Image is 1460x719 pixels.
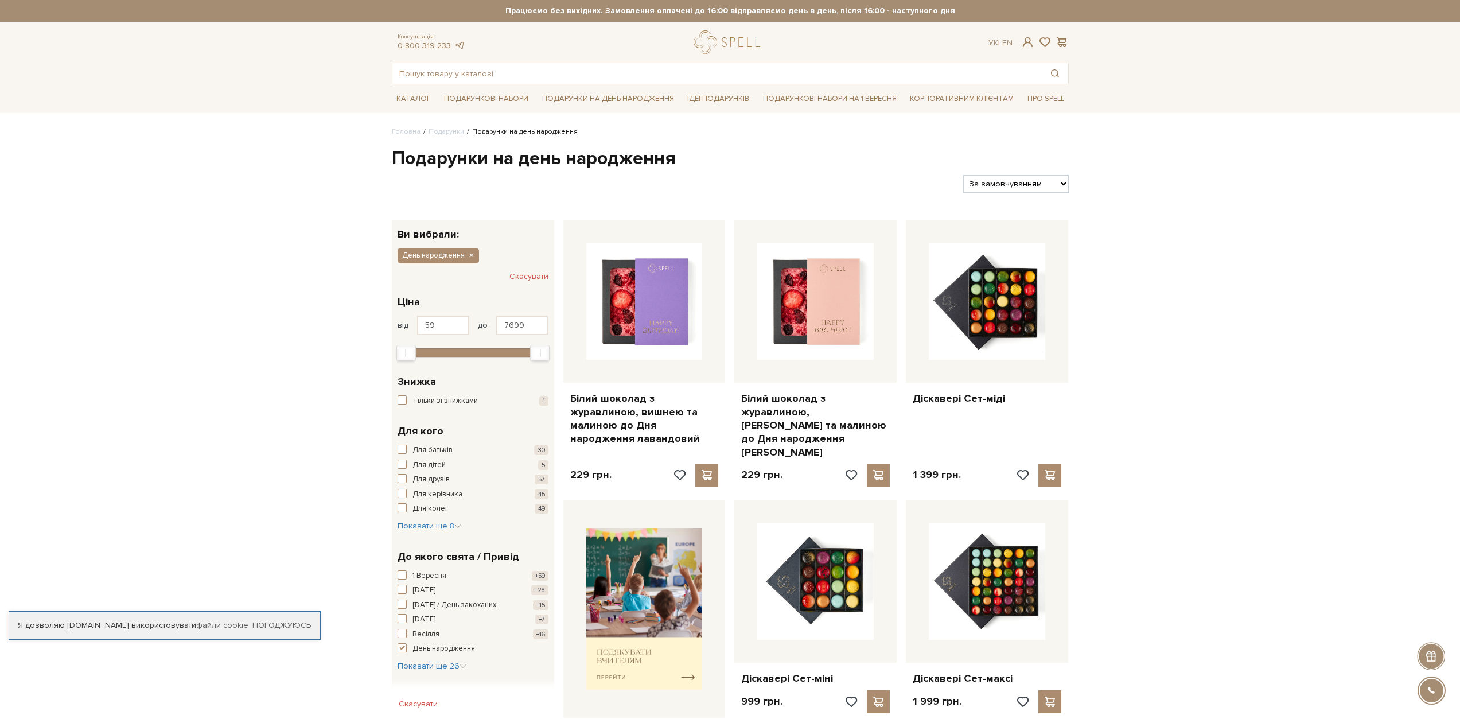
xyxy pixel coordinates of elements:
button: Весілля +16 [398,629,548,640]
button: [DATE] / День закоханих +15 [398,600,548,611]
span: +7 [535,615,548,624]
button: Для колег 49 [398,503,548,515]
button: [DATE] +7 [398,614,548,625]
a: Погоджуюсь [252,620,311,631]
span: Для дітей [412,460,446,471]
span: 57 [535,475,548,484]
div: Ви вибрали: [392,220,554,239]
span: 5 [538,460,548,470]
a: Діскавері Сет-міні [741,672,890,685]
span: Для друзів [412,474,450,485]
span: День народження [412,643,475,655]
a: Діскавері Сет-максі [913,672,1061,685]
div: Min [396,345,416,361]
strong: Працюємо без вихідних. Замовлення оплачені до 16:00 відправляємо день в день, після 16:00 - насту... [392,6,1069,16]
span: Для кого [398,423,443,439]
h1: Подарунки на день народження [392,147,1069,171]
span: | [998,38,1000,48]
button: Для батьків 30 [398,445,548,456]
img: banner [586,528,703,690]
button: Для дітей 5 [398,460,548,471]
button: Скасувати [509,267,548,286]
input: Ціна [417,316,469,335]
span: +28 [531,585,548,595]
span: +16 [533,629,548,639]
span: Показати ще 8 [398,521,461,531]
span: 30 [534,445,548,455]
p: 229 грн. [570,468,612,481]
a: Білий шоколад з журавлиною, [PERSON_NAME] та малиною до Дня народження [PERSON_NAME] [741,392,890,459]
span: Тільки зі знижками [412,395,478,407]
span: до [478,320,488,331]
p: 1 399 грн. [913,468,961,481]
span: Для батьків [412,445,453,456]
a: Подарунки на День народження [538,90,679,108]
span: 1 Вересня [412,570,446,582]
a: Про Spell [1023,90,1069,108]
a: Ідеї подарунків [683,90,754,108]
span: Показати ще 26 [398,661,466,671]
span: Ціна [398,294,420,310]
a: En [1002,38,1013,48]
p: 1 999 грн. [913,695,961,708]
span: Консультація: [398,33,465,41]
button: Для керівника 45 [398,489,548,500]
span: [DATE] [412,585,435,596]
button: Показати ще 8 [398,520,461,532]
span: Знижка [398,374,436,390]
div: Я дозволяю [DOMAIN_NAME] використовувати [9,620,320,631]
a: Подарункові набори [439,90,533,108]
button: 1 Вересня +59 [398,570,548,582]
a: файли cookie [196,620,248,630]
span: 49 [535,504,548,514]
button: Тільки зі знижками 1 [398,395,548,407]
span: [DATE] / День закоханих [412,600,496,611]
span: До якого свята / Привід [398,549,519,565]
span: День народження [402,250,465,261]
span: +15 [533,600,548,610]
a: Білий шоколад з журавлиною, вишнею та малиною до Дня народження лавандовий [570,392,719,446]
span: від [398,320,408,331]
div: Max [530,345,550,361]
a: Корпоративним клієнтам [905,89,1018,108]
button: [DATE] +28 [398,585,548,596]
input: Ціна [496,316,548,335]
button: Показати ще 26 [398,660,466,672]
a: logo [694,30,765,54]
a: Подарункові набори на 1 Вересня [758,89,901,108]
span: 1 [539,396,548,406]
a: telegram [454,41,465,50]
button: День народження [398,248,479,263]
p: 229 грн. [741,468,782,481]
a: Подарунки [429,127,464,136]
a: Головна [392,127,421,136]
span: Весілля [412,629,439,640]
button: Пошук товару у каталозі [1042,63,1068,84]
input: Пошук товару у каталозі [392,63,1042,84]
a: 0 800 319 233 [398,41,451,50]
div: Ук [988,38,1013,48]
span: Для колег [412,503,449,515]
span: Для керівника [412,489,462,500]
a: Каталог [392,90,435,108]
p: 999 грн. [741,695,782,708]
button: Для друзів 57 [398,474,548,485]
li: Подарунки на день народження [464,127,578,137]
span: 45 [535,489,548,499]
button: Скасувати [392,695,445,713]
span: +59 [532,571,548,581]
a: Діскавері Сет-міді [913,392,1061,405]
span: [DATE] [412,614,435,625]
button: День народження [398,643,548,655]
